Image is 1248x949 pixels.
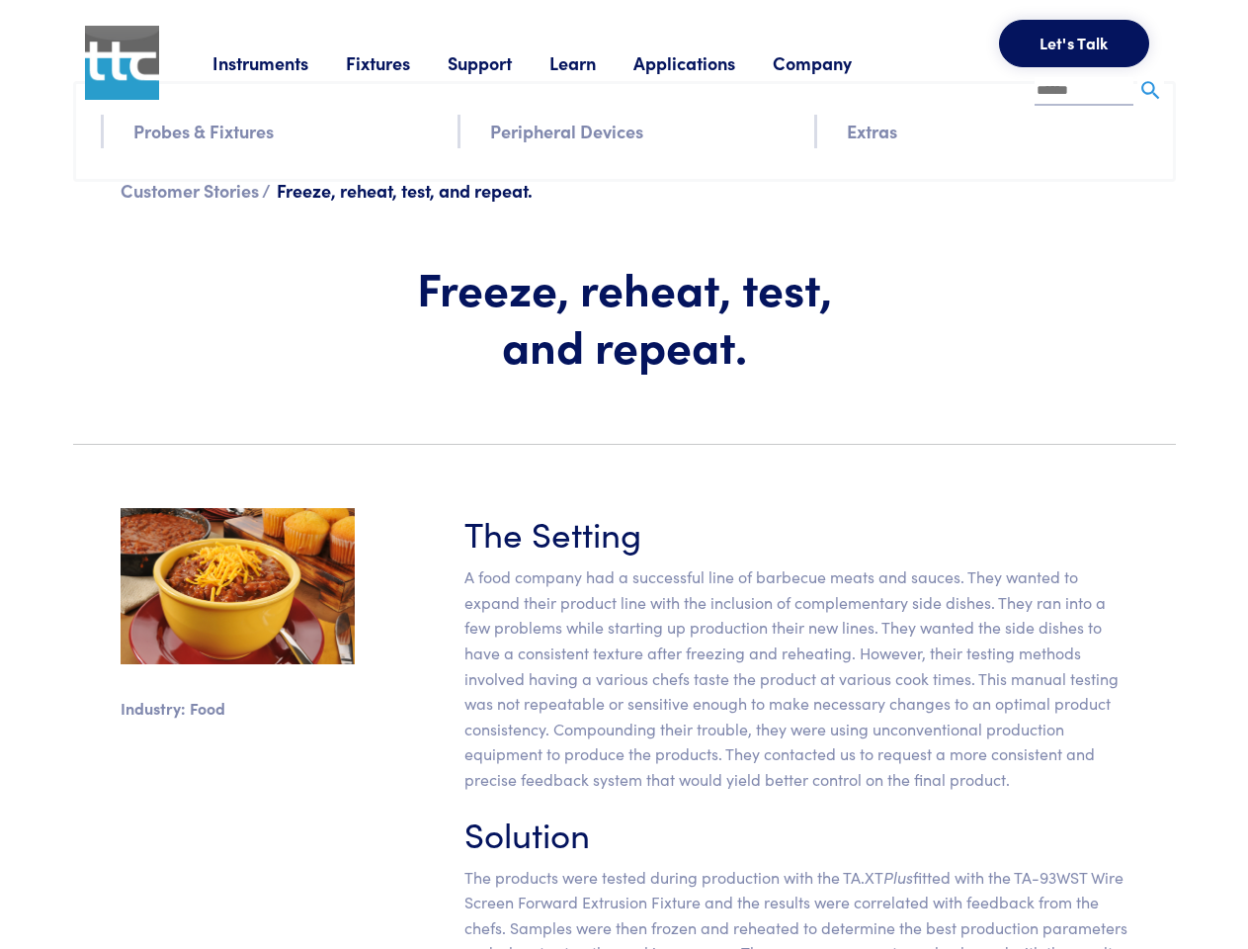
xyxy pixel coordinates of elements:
[999,20,1149,67] button: Let's Talk
[464,508,1128,557] h3: The Setting
[121,178,271,203] a: Customer Stories /
[277,178,533,203] span: Freeze, reheat, test, and repeat.
[883,866,913,888] em: Plus
[133,117,274,145] a: Probes & Fixtures
[464,564,1128,792] p: A food company had a successful line of barbecue meats and sauces. They wanted to expand their pr...
[121,508,355,664] img: sidedishes.jpg
[773,50,889,75] a: Company
[378,259,871,373] h1: Freeze, reheat, test, and repeat.
[549,50,633,75] a: Learn
[85,26,159,100] img: ttc_logo_1x1_v1.0.png
[121,696,355,722] p: Industry: Food
[464,809,1128,857] h3: Solution
[847,117,897,145] a: Extras
[346,50,448,75] a: Fixtures
[490,117,643,145] a: Peripheral Devices
[212,50,346,75] a: Instruments
[633,50,773,75] a: Applications
[448,50,549,75] a: Support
